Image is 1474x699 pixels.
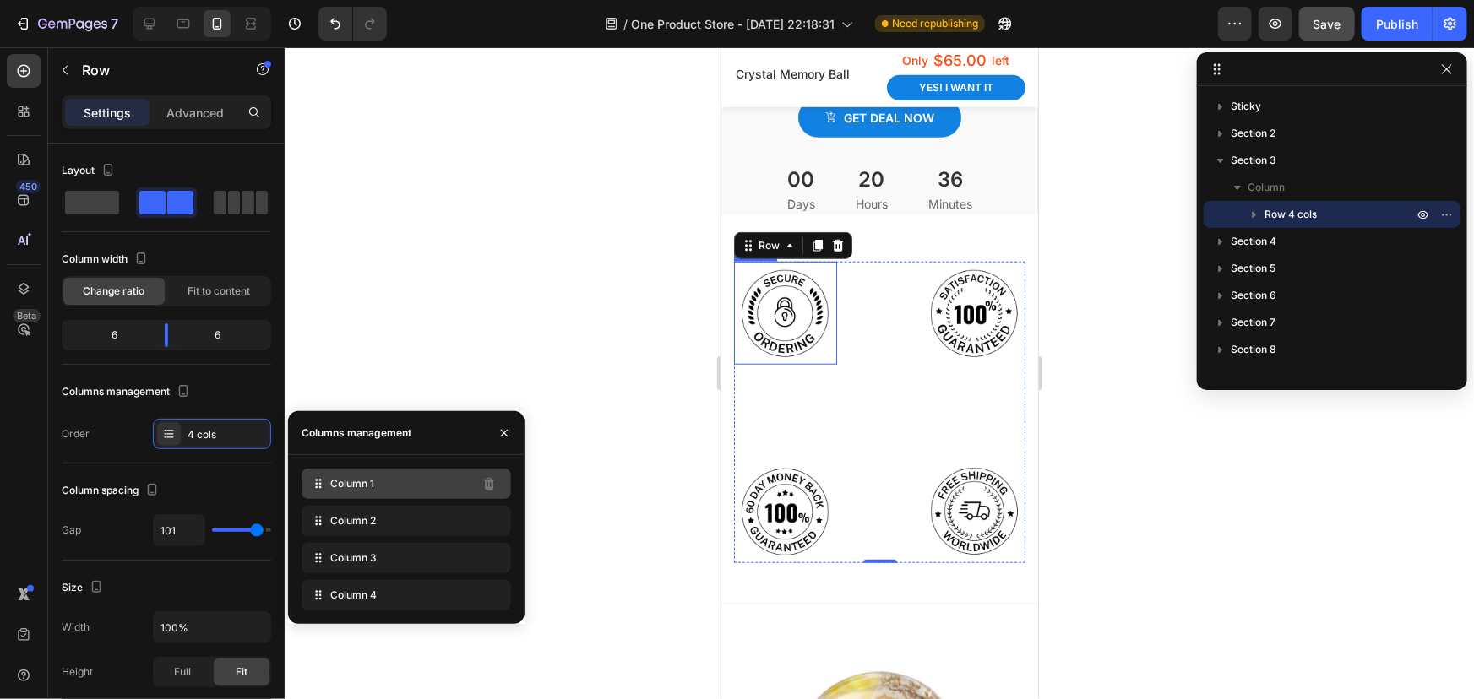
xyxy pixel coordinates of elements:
[166,104,224,122] p: Advanced
[302,425,411,441] div: Columns management
[174,664,191,680] span: Full
[1231,287,1276,304] span: Section 6
[1248,179,1285,196] span: Column
[1231,314,1275,331] span: Section 7
[62,523,81,538] div: Gap
[631,15,835,33] span: One Product Store - [DATE] 22:18:31
[721,47,1038,699] iframe: Design area
[1265,206,1317,223] span: Row 4 cols
[154,515,204,545] input: Auto
[1299,7,1355,41] button: Save
[1362,7,1433,41] button: Publish
[62,664,93,680] div: Height
[1231,125,1275,142] span: Section 2
[330,513,376,528] span: Column 2
[236,664,247,680] span: Fit
[1231,152,1276,169] span: Section 3
[623,15,628,33] span: /
[182,323,268,347] div: 6
[1231,260,1275,277] span: Section 5
[16,180,41,193] div: 450
[62,160,118,182] div: Layout
[13,309,41,322] div: Beta
[1376,15,1418,33] div: Publish
[330,476,374,491] span: Column 1
[154,612,270,642] input: Auto
[65,323,151,347] div: 6
[188,284,250,299] span: Fit to content
[318,7,387,41] div: Undo/Redo
[84,284,145,299] span: Change ratio
[62,480,162,502] div: Column spacing
[1314,17,1341,31] span: Save
[62,577,106,599] div: Size
[1231,368,1276,385] span: Section 9
[7,7,126,41] button: 7
[1231,233,1276,250] span: Section 4
[330,588,377,603] span: Column 4
[82,60,226,80] p: Row
[62,426,90,442] div: Order
[62,248,151,271] div: Column width
[84,104,131,122] p: Settings
[111,14,118,34] p: 7
[892,16,978,31] span: Need republishing
[62,620,90,635] div: Width
[62,381,193,404] div: Columns management
[330,550,377,566] span: Column 3
[1231,98,1261,115] span: Sticky
[1231,341,1276,358] span: Section 8
[188,427,267,442] div: 4 cols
